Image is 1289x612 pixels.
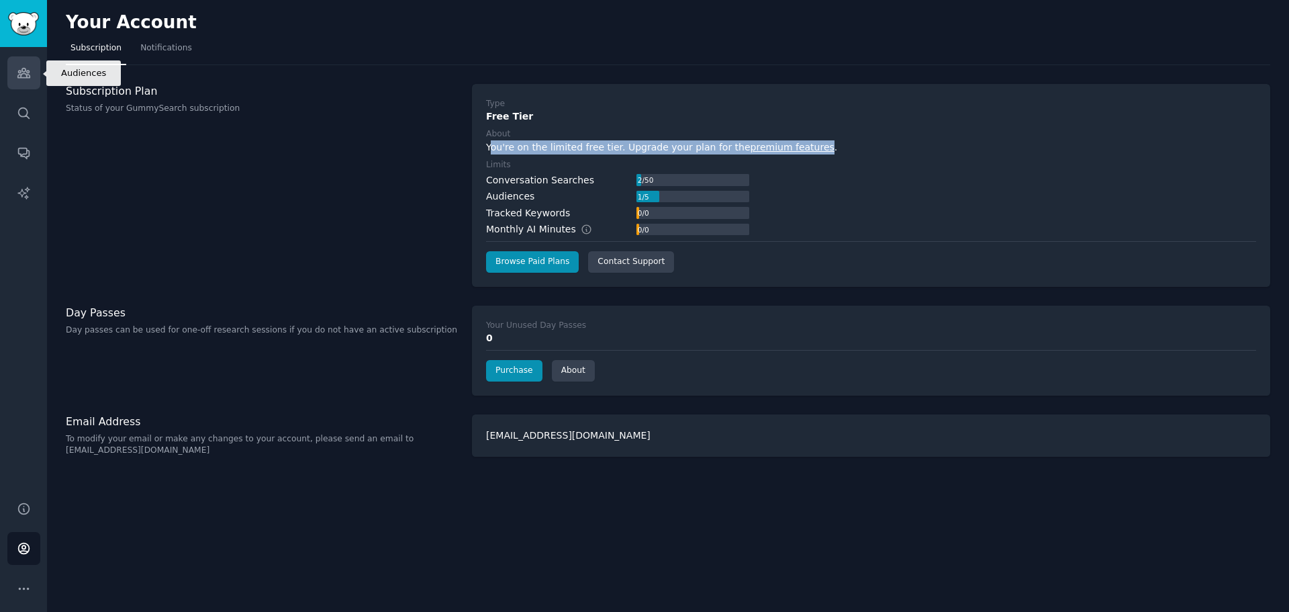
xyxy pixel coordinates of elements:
a: Contact Support [588,251,674,273]
div: [EMAIL_ADDRESS][DOMAIN_NAME] [472,414,1270,457]
span: Notifications [140,42,192,54]
h3: Subscription Plan [66,84,458,98]
p: Status of your GummySearch subscription [66,103,458,115]
p: To modify your email or make any changes to your account, please send an email to [EMAIL_ADDRESS]... [66,433,458,457]
div: 0 / 0 [636,224,650,236]
div: Tracked Keywords [486,206,570,220]
div: 0 [486,331,1256,345]
span: Subscription [70,42,122,54]
a: premium features [751,142,834,152]
div: Limits [486,159,511,171]
div: Monthly AI Minutes [486,222,606,236]
div: Conversation Searches [486,173,594,187]
h2: Your Account [66,12,197,34]
div: 2 / 50 [636,174,655,186]
a: Browse Paid Plans [486,251,579,273]
div: About [486,128,510,140]
div: 1 / 5 [636,191,650,203]
div: You're on the limited free tier. Upgrade your plan for the . [486,140,1256,155]
div: Your Unused Day Passes [486,320,586,332]
h3: Day Passes [66,306,458,320]
div: Type [486,98,505,110]
a: Purchase [486,360,542,382]
a: Notifications [136,38,197,65]
div: 0 / 0 [636,207,650,219]
h3: Email Address [66,414,458,429]
a: About [552,360,595,382]
div: Audiences [486,189,534,204]
img: GummySearch logo [8,12,39,36]
a: Subscription [66,38,126,65]
div: Free Tier [486,110,1256,124]
p: Day passes can be used for one-off research sessions if you do not have an active subscription [66,324,458,337]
